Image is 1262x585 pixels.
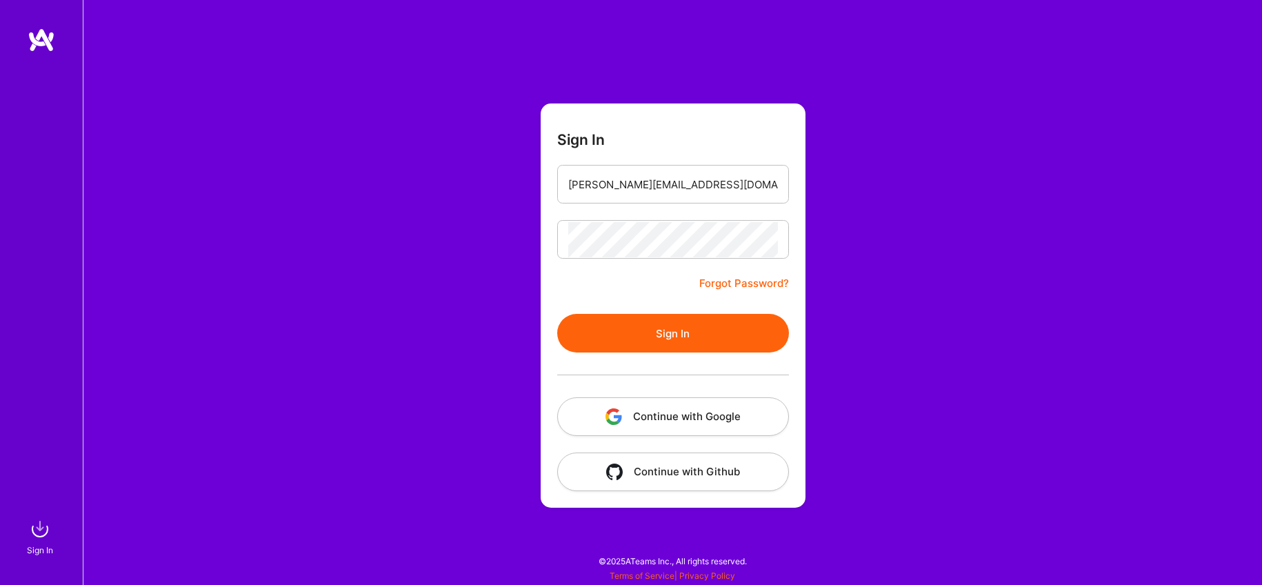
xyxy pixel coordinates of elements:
[28,28,55,52] img: logo
[699,275,789,292] a: Forgot Password?
[610,571,735,581] span: |
[679,571,735,581] a: Privacy Policy
[568,167,778,202] input: Email...
[610,571,674,581] a: Terms of Service
[29,515,54,557] a: sign inSign In
[557,453,789,491] button: Continue with Github
[83,544,1262,578] div: © 2025 ATeams Inc., All rights reserved.
[557,131,605,148] h3: Sign In
[557,397,789,436] button: Continue with Google
[557,314,789,353] button: Sign In
[606,464,623,480] img: icon
[27,543,53,557] div: Sign In
[26,515,54,543] img: sign in
[605,408,622,425] img: icon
